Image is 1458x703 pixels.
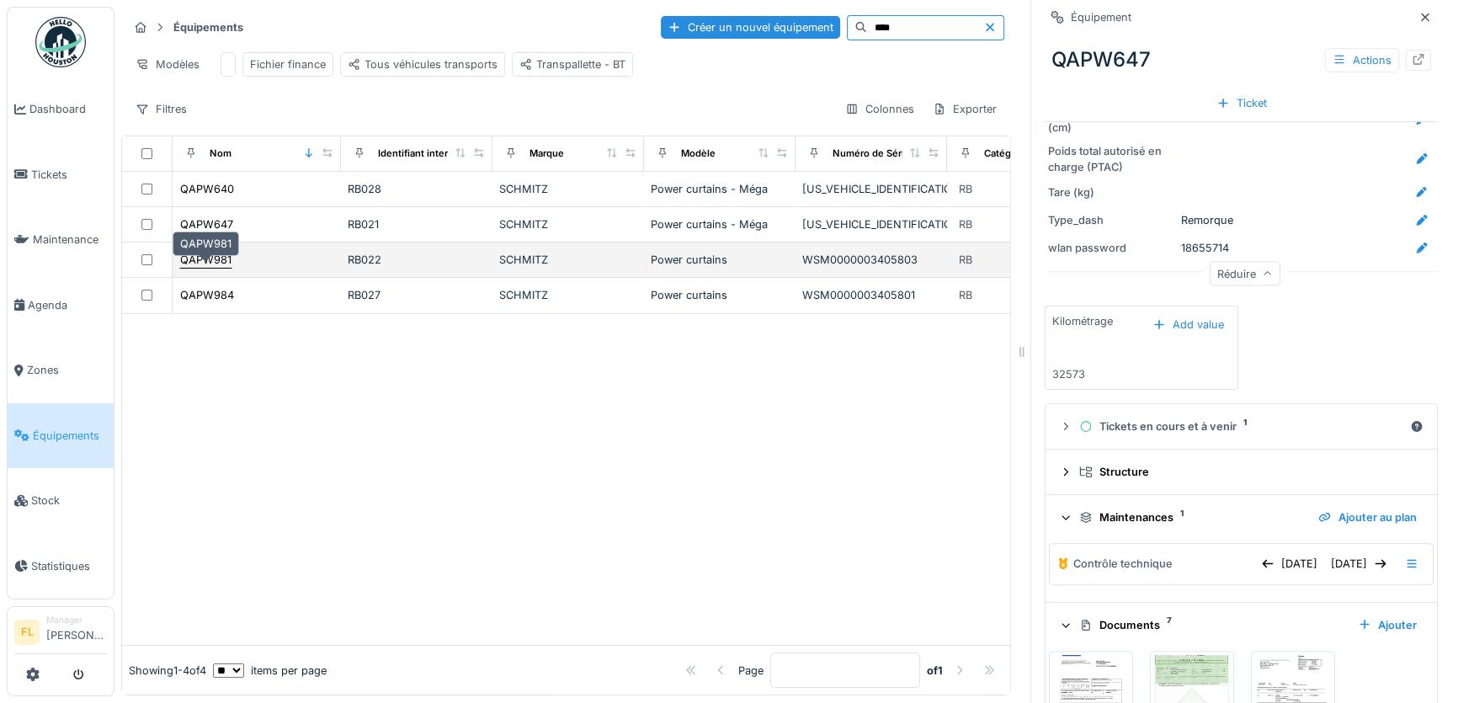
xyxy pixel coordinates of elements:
div: RB [959,287,972,303]
div: Power curtains [651,252,789,268]
a: Équipements [8,403,114,469]
div: QAPW640 [180,181,234,197]
div: QAPW647 [180,216,233,232]
div: Fichier finance [250,56,326,72]
div: QAPW984 [180,287,234,303]
summary: Maintenances1Ajouter au plan [1052,502,1430,533]
div: RB [959,216,972,232]
div: Équipement [1071,9,1131,25]
span: Tickets [31,167,107,183]
span: Maintenance [33,232,107,248]
div: Documents [1079,617,1344,633]
div: SCHMITZ [499,287,637,303]
div: Contrôle technique [1073,556,1173,572]
div: Type_dash [1048,212,1174,228]
div: QAPW981 [173,232,239,256]
strong: of 1 [927,663,943,679]
div: Ajouter [1351,614,1423,636]
a: Agenda [8,273,114,338]
div: Tickets en cours et à venir [1079,418,1403,434]
div: Tous véhicules transports [348,56,498,72]
a: Statistiques [8,534,114,599]
a: Zones [8,338,114,403]
span: Statistiques [31,558,107,574]
div: Maintenances [1079,509,1305,525]
div: Filtres [128,97,194,121]
div: RB027 [348,287,486,303]
div: WSM0000003405801 [802,287,940,303]
div: [DATE] [1324,552,1394,575]
img: Badge_color-CXgf-gQk.svg [35,17,86,67]
summary: Documents7Ajouter [1052,610,1430,641]
div: Numéro de Série [833,146,910,161]
div: Modèles [128,52,207,77]
span: Dashboard [29,101,107,117]
span: Zones [27,362,107,378]
div: Modèle [681,146,716,161]
a: FL Manager[PERSON_NAME] [14,614,107,654]
div: SCHMITZ [499,252,637,268]
span: Équipements [33,428,107,444]
li: [PERSON_NAME] [46,614,107,650]
a: Maintenance [8,207,114,273]
div: Transpallette - BT [519,56,625,72]
div: [US_VEHICLE_IDENTIFICATION_NUMBER] [802,216,940,232]
div: 32573 [1052,366,1085,382]
div: 18655714 [1181,240,1229,256]
div: Showing 1 - 4 of 4 [129,663,206,679]
div: Actions [1325,48,1399,72]
div: Créer un nouvel équipement [661,16,840,39]
li: FL [14,620,40,645]
div: RB022 [348,252,486,268]
a: Dashboard [8,77,114,142]
div: [US_VEHICLE_IDENTIFICATION_NUMBER] [802,181,940,197]
div: Power curtains - Méga [651,181,789,197]
a: Tickets [8,142,114,208]
strong: Équipements [167,19,250,35]
div: Tare (kg) [1048,184,1174,200]
div: Identifiant interne [378,146,460,161]
div: wlan password [1048,240,1174,256]
div: Power curtains - Méga [651,216,789,232]
div: Catégories d'équipement [984,146,1101,161]
div: QAPW981 [180,252,231,268]
div: Colonnes [838,97,922,121]
span: Agenda [28,297,107,313]
summary: Structure [1052,456,1430,487]
div: Page [738,663,764,679]
div: Power curtains [651,287,789,303]
div: RB [959,252,972,268]
div: Poids total autorisé en charge (PTAC) [1048,143,1174,175]
div: Ticket [1210,92,1274,115]
div: QAPW647 [1045,38,1438,82]
div: SCHMITZ [499,216,637,232]
span: Stock [31,493,107,509]
div: Réduire [1210,261,1280,285]
div: Manager [46,614,107,626]
div: Ajouter au plan [1312,506,1423,529]
div: Kilométrage [1052,313,1113,329]
div: RB021 [348,216,486,232]
div: Marque [529,146,564,161]
div: [DATE] [1254,552,1324,575]
div: RB028 [348,181,486,197]
a: Stock [8,468,114,534]
div: Nom [210,146,231,161]
div: Structure [1079,464,1417,480]
div: Add value [1146,313,1231,336]
div: Exporter [925,97,1004,121]
div: SCHMITZ [499,181,637,197]
summary: Tickets en cours et à venir1 [1052,411,1430,442]
div: items per page [213,663,327,679]
div: Remorque [1181,212,1233,228]
div: WSM0000003405803 [802,252,940,268]
div: RB [959,181,972,197]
